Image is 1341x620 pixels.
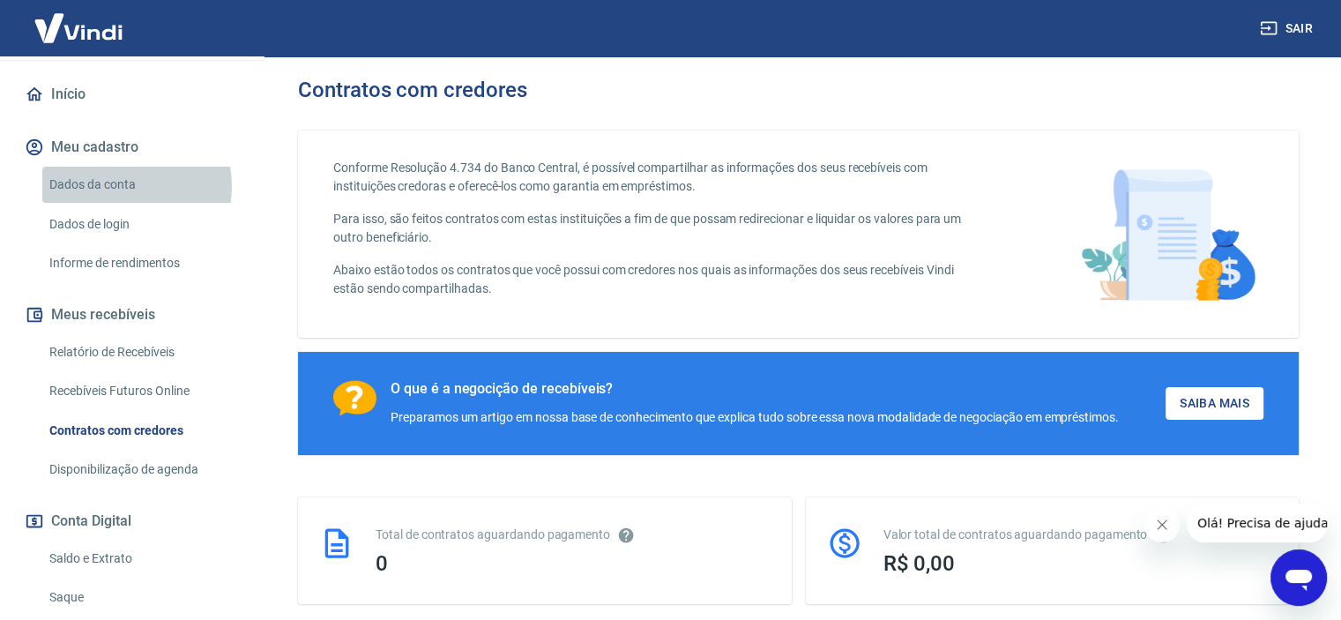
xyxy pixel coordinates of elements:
a: Dados da conta [42,167,242,203]
div: 0 [376,551,771,576]
button: Conta Digital [21,502,242,541]
img: Vindi [21,1,136,55]
a: Contratos com credores [42,413,242,449]
svg: Esses contratos não se referem à Vindi, mas sim a outras instituições. [617,527,635,544]
button: Sair [1256,12,1320,45]
div: Preparamos um artigo em nossa base de conhecimento que explica tudo sobre essa nova modalidade de... [391,408,1119,427]
iframe: Botão para abrir a janela de mensagens [1270,549,1327,606]
p: Para isso, são feitos contratos com estas instituições a fim de que possam redirecionar e liquida... [333,210,985,247]
p: Conforme Resolução 4.734 do Banco Central, é possível compartilhar as informações dos seus recebí... [333,159,985,196]
iframe: Mensagem da empresa [1187,504,1327,542]
a: Recebíveis Futuros Online [42,373,242,409]
img: main-image.9f1869c469d712ad33ce.png [1072,159,1263,310]
div: Total de contratos aguardando pagamento [376,526,771,544]
a: Saiba Mais [1166,387,1263,420]
div: Valor total de contratos aguardando pagamento [883,526,1278,544]
a: Relatório de Recebíveis [42,334,242,370]
a: Saldo e Extrato [42,541,242,577]
img: Ícone com um ponto de interrogação. [333,380,376,416]
button: Meu cadastro [21,128,242,167]
button: Meus recebíveis [21,295,242,334]
span: Olá! Precisa de ajuda? [11,12,148,26]
a: Saque [42,579,242,616]
a: Dados de login [42,206,242,243]
div: O que é a negocição de recebíveis? [391,380,1119,398]
p: Abaixo estão todos os contratos que você possui com credores nos quais as informações dos seus re... [333,261,985,298]
h3: Contratos com credores [298,78,527,102]
iframe: Fechar mensagem [1144,507,1180,542]
a: Início [21,75,242,114]
a: Disponibilização de agenda [42,452,242,488]
span: R$ 0,00 [883,551,956,576]
a: Informe de rendimentos [42,245,242,281]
